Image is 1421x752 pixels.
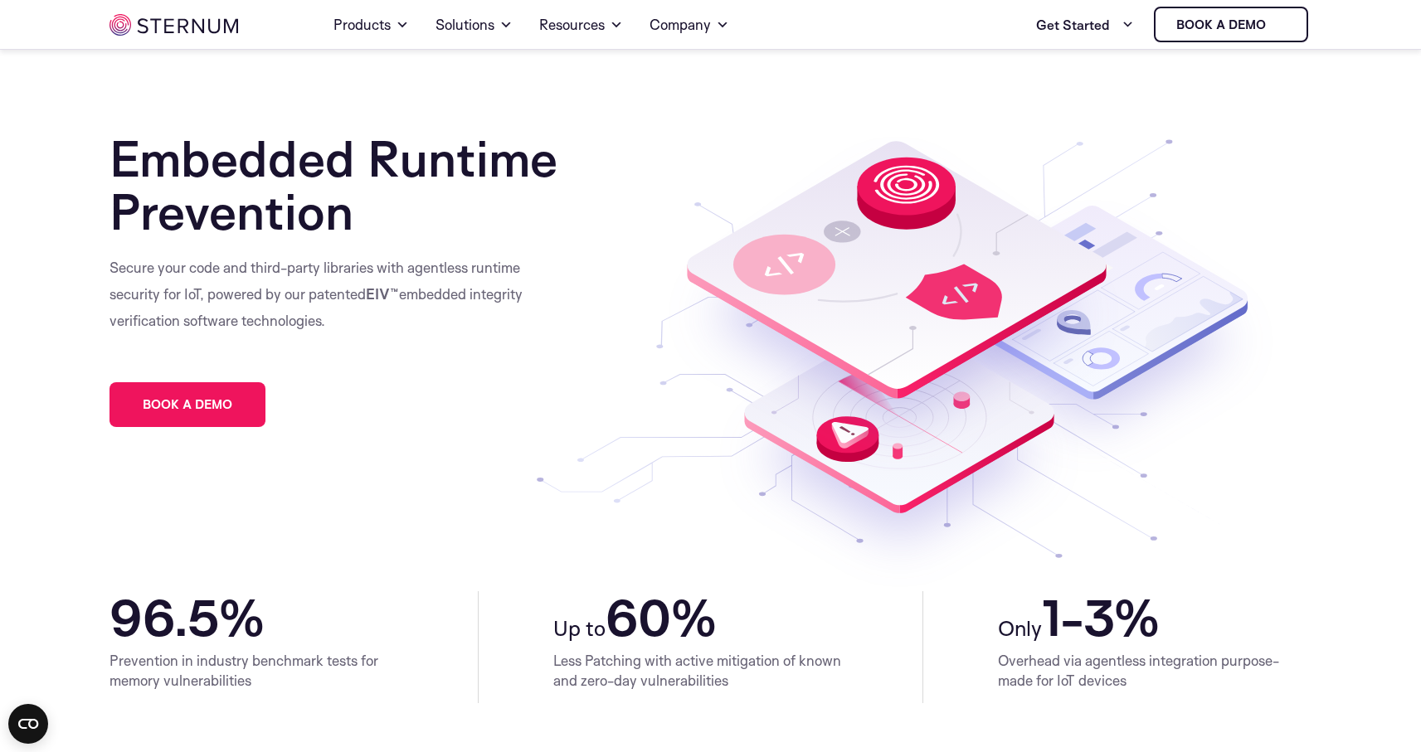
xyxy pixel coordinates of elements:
a: Resources [539,2,623,48]
h2: 1-3% [998,591,1312,644]
button: Open CMP widget [8,704,48,744]
a: Solutions [436,2,513,48]
h1: Embedded Runtime Prevention [109,132,591,238]
p: Prevention in industry benchmark tests for memory vulnerabilities [109,651,404,691]
img: Runtime Protection [537,132,1283,591]
a: Book a demo [1154,7,1308,42]
a: Book a demo [109,382,265,427]
span: Only [998,614,1042,641]
a: Get Started [1036,8,1134,41]
h2: 60% [553,591,848,644]
img: sternum iot [109,14,238,36]
p: Overhead via agentless integration purpose-made for IoT devices [998,651,1312,691]
a: Company [650,2,729,48]
h2: 96.5% [109,591,404,644]
p: Secure your code and third-party libraries with agentless runtime security for IoT, powered by ou... [109,255,524,334]
b: EIV™ [366,285,399,303]
img: sternum iot [1273,18,1286,32]
a: Products [333,2,409,48]
span: Book a demo [143,399,232,410]
span: Up to [553,614,606,641]
p: Less Patching with active mitigation of known and zero-day vulnerabilities [553,651,848,691]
